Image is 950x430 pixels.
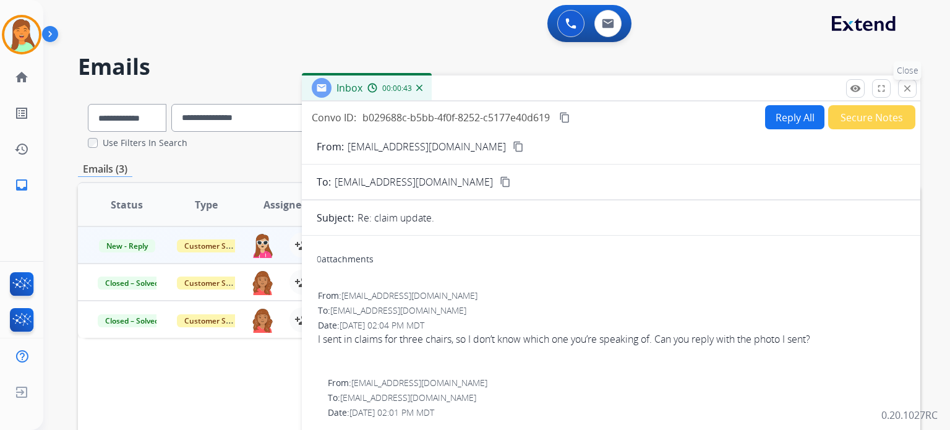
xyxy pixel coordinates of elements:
[876,83,887,94] mat-icon: fullscreen
[318,332,904,346] div: I sent in claims for three chairs, so I don’t know which one you’re speaking of. Can you reply wi...
[250,233,275,258] img: agent-avatar
[78,54,920,79] h2: Emails
[317,174,331,189] p: To:
[828,105,915,129] button: Secure Notes
[328,392,904,404] div: To:
[335,174,493,189] span: [EMAIL_ADDRESS][DOMAIN_NAME]
[336,81,362,95] span: Inbox
[317,253,322,265] span: 0
[103,137,187,149] label: Use Filters In Search
[357,210,434,225] p: Re: claim update.
[341,290,477,301] span: [EMAIL_ADDRESS][DOMAIN_NAME]
[312,110,356,125] p: Convo ID:
[328,377,904,389] div: From:
[14,142,29,157] mat-icon: history
[177,314,257,327] span: Customer Support
[4,17,39,52] img: avatar
[78,161,132,177] p: Emails (3)
[177,277,257,290] span: Customer Support
[14,106,29,121] mat-icon: list_alt
[250,270,275,295] img: agent-avatar
[263,197,307,212] span: Assignee
[351,377,487,389] span: [EMAIL_ADDRESS][DOMAIN_NAME]
[898,79,917,98] button: Close
[250,307,275,333] img: agent-avatar
[328,406,904,419] div: Date:
[340,319,424,331] span: [DATE] 02:04 PM MDT
[294,238,309,252] mat-icon: person_add
[559,112,570,123] mat-icon: content_copy
[318,290,904,302] div: From:
[340,392,476,403] span: [EMAIL_ADDRESS][DOMAIN_NAME]
[382,84,412,93] span: 00:00:43
[99,239,155,252] span: New - Reply
[195,197,218,212] span: Type
[317,253,374,265] div: attachments
[98,277,166,290] span: Closed – Solved
[14,178,29,192] mat-icon: inbox
[111,197,143,212] span: Status
[177,239,257,252] span: Customer Support
[317,139,344,154] p: From:
[500,176,511,187] mat-icon: content_copy
[349,406,434,418] span: [DATE] 02:01 PM MDT
[513,141,524,152] mat-icon: content_copy
[348,139,506,154] p: [EMAIL_ADDRESS][DOMAIN_NAME]
[98,314,166,327] span: Closed – Solved
[881,408,938,423] p: 0.20.1027RC
[330,304,466,316] span: [EMAIL_ADDRESS][DOMAIN_NAME]
[850,83,861,94] mat-icon: remove_red_eye
[765,105,824,129] button: Reply All
[294,312,309,327] mat-icon: person_add
[294,275,309,290] mat-icon: person_add
[317,210,354,225] p: Subject:
[14,70,29,85] mat-icon: home
[902,83,913,94] mat-icon: close
[362,111,550,124] span: b029688c-b5bb-4f0f-8252-c5177e40d619
[318,319,904,332] div: Date:
[894,61,922,80] p: Close
[318,304,904,317] div: To:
